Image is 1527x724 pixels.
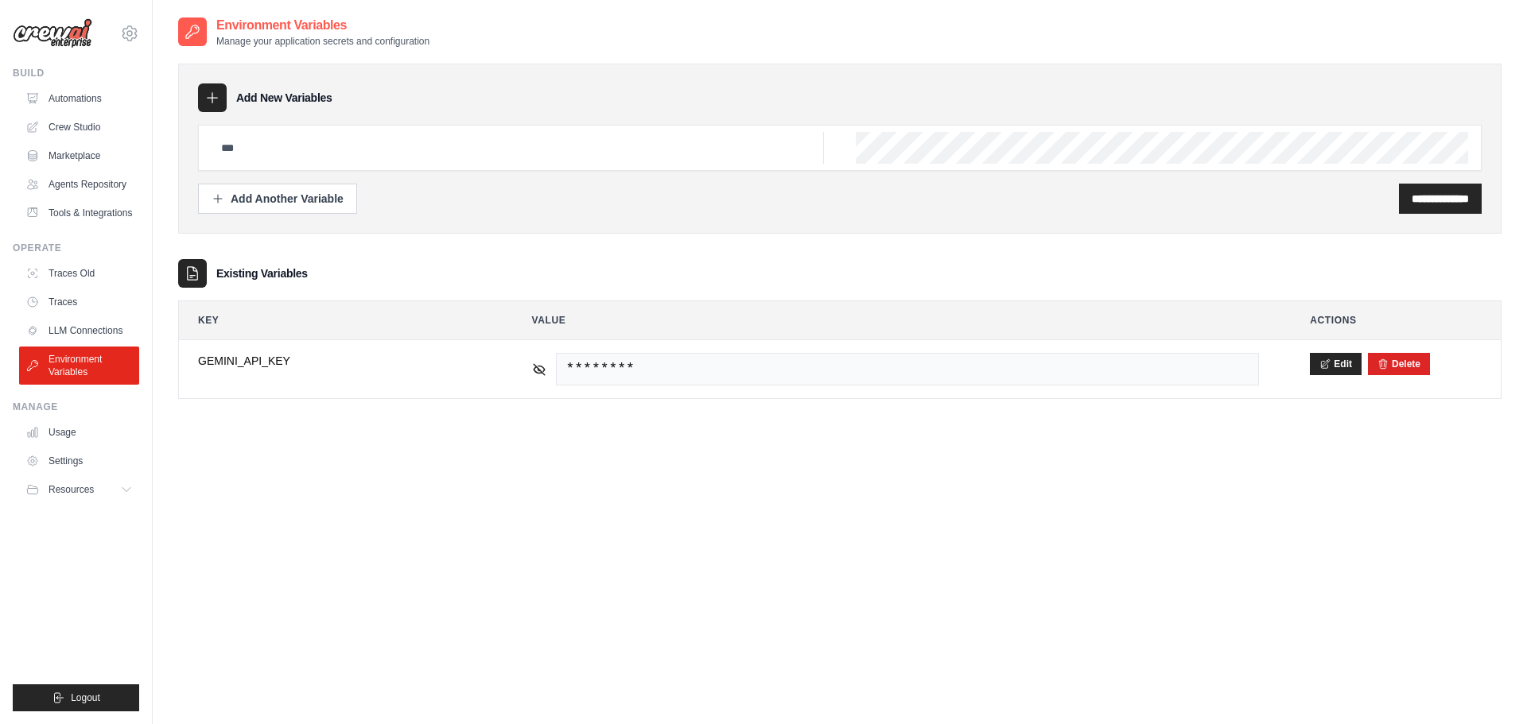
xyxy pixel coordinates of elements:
a: Crew Studio [19,114,139,140]
h2: Environment Variables [216,16,429,35]
button: Logout [13,684,139,711]
button: Edit [1310,353,1362,375]
a: Traces Old [19,261,139,286]
th: Value [513,301,1279,339]
th: Actions [1291,301,1501,339]
a: Tools & Integrations [19,200,139,226]
div: Add Another Variable [212,191,344,207]
h3: Add New Variables [236,90,332,106]
h3: Existing Variables [216,265,308,281]
a: Usage [19,420,139,445]
div: Operate [13,242,139,254]
img: Logo [13,18,92,48]
a: Agents Repository [19,172,139,197]
a: Environment Variables [19,347,139,385]
a: Traces [19,289,139,315]
a: LLM Connections [19,318,139,343]
a: Automations [19,86,139,111]
p: Manage your application secrets and configuration [216,35,429,48]
span: GEMINI_API_KEY [198,353,481,369]
button: Resources [19,477,139,502]
span: Logout [71,691,100,704]
div: Build [13,67,139,79]
a: Settings [19,448,139,474]
button: Add Another Variable [198,184,357,214]
button: Delete [1377,358,1420,370]
span: Resources [49,483,94,496]
a: Marketplace [19,143,139,168]
th: Key [179,301,500,339]
div: Manage [13,401,139,413]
